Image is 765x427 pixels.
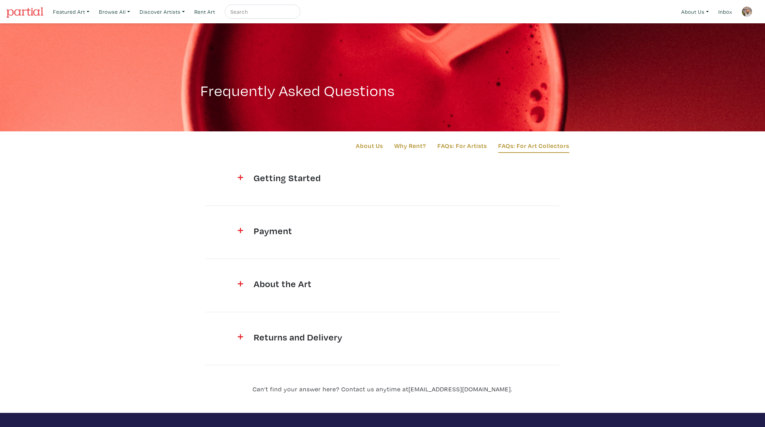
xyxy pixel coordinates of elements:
h4: Payment [254,225,512,236]
a: About Us [356,141,383,150]
h4: Returns and Delivery [254,331,512,343]
a: FAQs: For Art Collectors [498,141,569,153]
div: Can’t find your answer here? Contact us anytime at . [187,384,579,394]
img: plus.svg [238,334,243,339]
a: Why Rent? [394,141,426,150]
a: Rent Art [191,5,218,19]
input: Search [230,7,294,16]
img: plus.svg [238,228,243,233]
a: Inbox [715,5,735,19]
h4: Getting Started [254,172,512,183]
img: plus.svg [238,281,243,286]
a: About Us [678,5,712,19]
section: About Us [181,172,584,394]
a: Featured Art [50,5,93,19]
a: FAQs: For Artists [437,141,487,150]
a: Discover Artists [136,5,188,19]
img: phpThumb.php [742,6,752,17]
img: plus.svg [238,175,243,180]
h1: Frequently Asked Questions [200,61,565,100]
a: Browse All [96,5,133,19]
a: [EMAIL_ADDRESS][DOMAIN_NAME] [408,385,511,393]
h4: About the Art [254,278,512,289]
